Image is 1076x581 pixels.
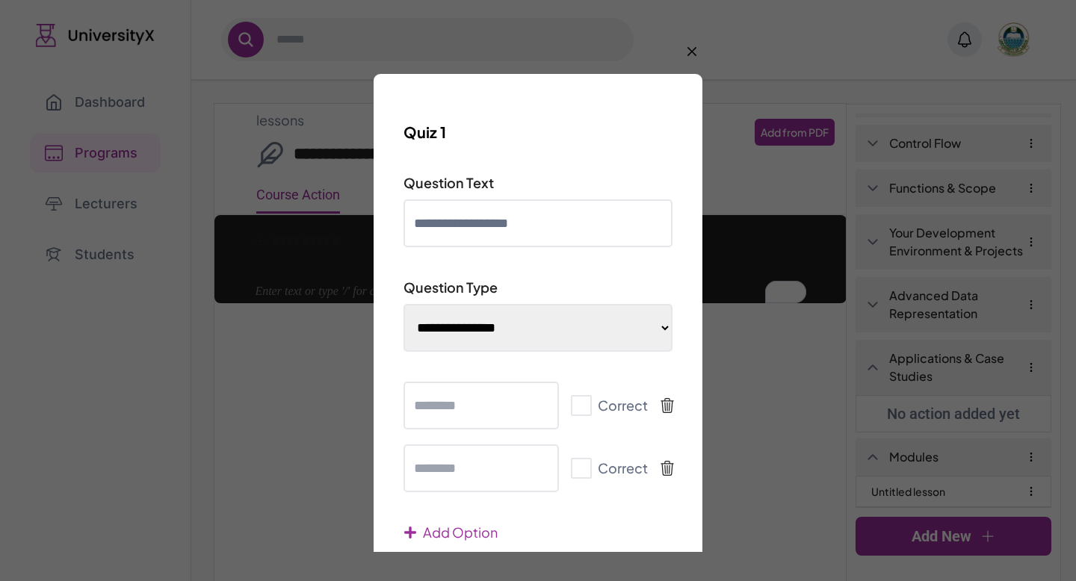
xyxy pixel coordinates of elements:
label: Correct [571,458,648,479]
label: Correct [571,395,648,416]
button: Add Option [403,522,498,543]
label: Question Text [403,173,672,193]
h2: Quiz 1 [403,122,672,143]
button: Minimum 2 options required [660,398,675,413]
button: Minimum 2 options required [660,461,675,476]
label: Question Type [403,277,672,298]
